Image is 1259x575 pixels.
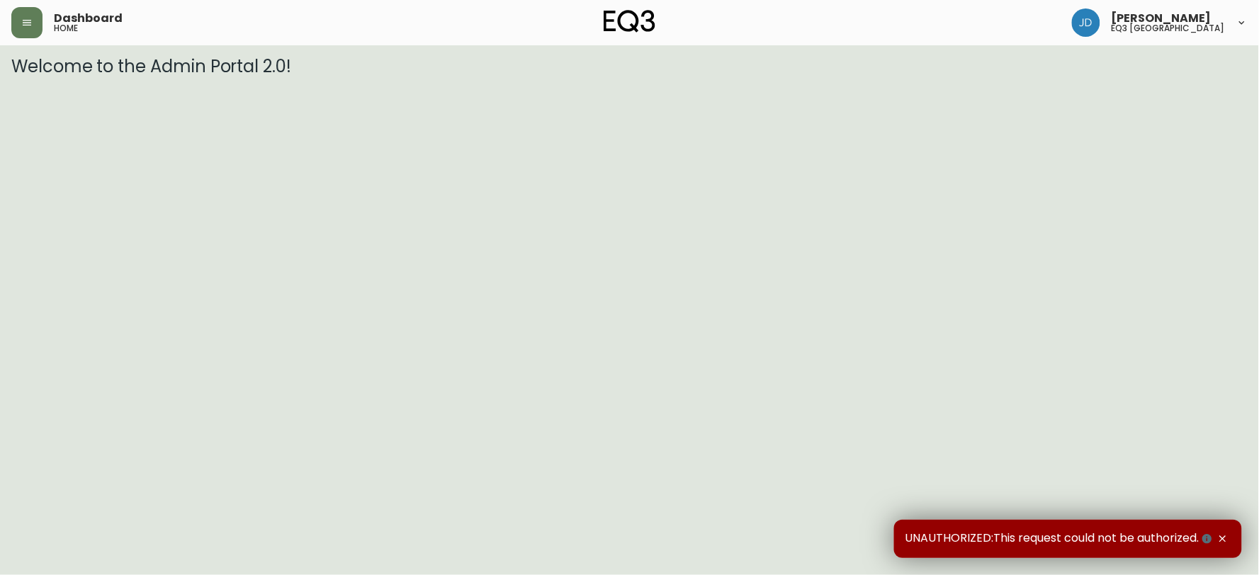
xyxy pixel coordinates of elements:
span: UNAUTHORIZED:This request could not be authorized. [905,531,1215,547]
h5: eq3 [GEOGRAPHIC_DATA] [1112,24,1225,33]
img: f07b9737c812aa98c752eabb4ed83364 [1072,8,1100,37]
h3: Welcome to the Admin Portal 2.0! [11,57,1248,76]
h5: home [54,24,78,33]
span: [PERSON_NAME] [1112,13,1212,24]
img: logo [604,10,656,33]
span: Dashboard [54,13,123,24]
